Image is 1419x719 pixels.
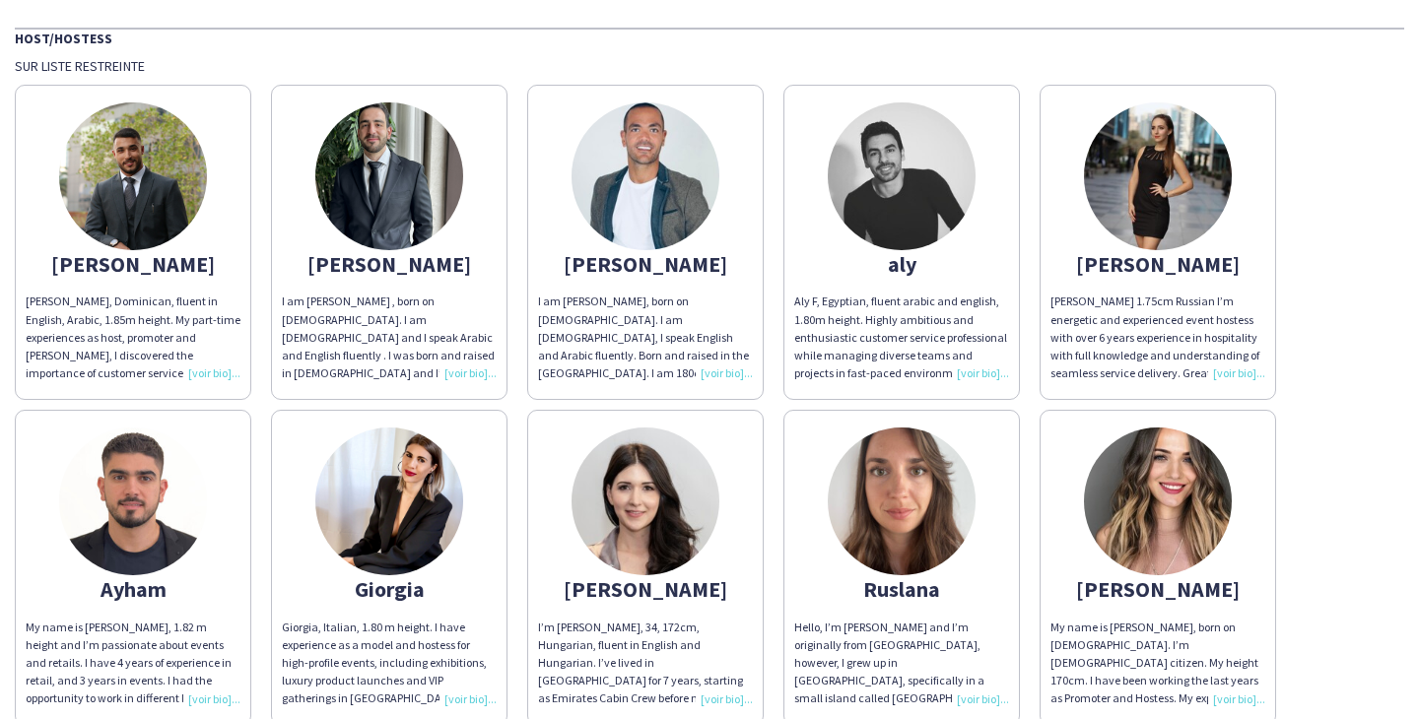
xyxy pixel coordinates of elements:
div: [PERSON_NAME] 1.75cm Russian I’m energetic and experienced event hostess with over 6 years experi... [1050,293,1265,382]
div: Ayham [26,580,240,598]
div: [PERSON_NAME] [1050,255,1265,273]
div: [PERSON_NAME], Dominican, fluent in English, Arabic, 1.85m height. My part-time experiences as ho... [26,293,240,382]
div: I am [PERSON_NAME] , born on [DEMOGRAPHIC_DATA]. I am [DEMOGRAPHIC_DATA] and I speak Arabic and E... [282,293,497,382]
div: [PERSON_NAME] [282,255,497,273]
div: My name is [PERSON_NAME], born on [DEMOGRAPHIC_DATA]. I’m [DEMOGRAPHIC_DATA] citizen. My height 1... [1050,619,1265,708]
img: thumb-607bce276f129.jpeg [1084,102,1232,250]
div: My name is [PERSON_NAME], 1.82 m height and I’m passionate about events and retails. I have 4 yea... [26,619,240,708]
img: thumb-5f3a1e76859b1.jpeg [572,102,719,250]
div: aly [794,255,1009,273]
img: thumb-3b4bedbe-2bfe-446a-a964-4b882512f058.jpg [59,102,207,250]
img: thumb-522eba01-378c-4e29-824e-2a9222cc89e5.jpg [315,102,463,250]
div: Host/Hostess [15,28,1404,47]
div: I am [PERSON_NAME], born on [DEMOGRAPHIC_DATA]. I am [DEMOGRAPHIC_DATA], I speak English and Arab... [538,293,753,382]
div: Giorgia [282,580,497,598]
div: Sur liste restreinte [15,57,1404,75]
div: Aly F, Egyptian, fluent arabic and english, 1.80m height. Highly ambitious and enthusiastic custo... [794,293,1009,382]
div: I’m [PERSON_NAME], 34, 172cm, Hungarian, fluent in English and Hungarian. I’ve lived in [GEOGRAPH... [538,619,753,708]
img: thumb-631da699cf0df.jpeg [1084,427,1232,575]
div: [PERSON_NAME] [538,580,753,598]
div: [PERSON_NAME] [1050,580,1265,598]
img: thumb-6788b08f8fef3.jpg [828,102,976,250]
img: thumb-684ee0301fd16.jpeg [828,427,976,575]
div: Giorgia, Italian, 1.80 m height. I have experience as a model and hostess for high-profile events... [282,619,497,708]
div: Hello, I’m [PERSON_NAME] and I’m originally from [GEOGRAPHIC_DATA], however, I grew up in [GEOGRA... [794,619,1009,708]
div: Ruslana [794,580,1009,598]
img: thumb-167354389163c040d3eec95.jpeg [315,427,463,575]
div: [PERSON_NAME] [26,255,240,273]
div: [PERSON_NAME] [538,255,753,273]
img: thumb-668fbfdd36e0c.jpeg [59,427,207,575]
img: thumb-6800b272099ba.jpeg [572,427,719,575]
